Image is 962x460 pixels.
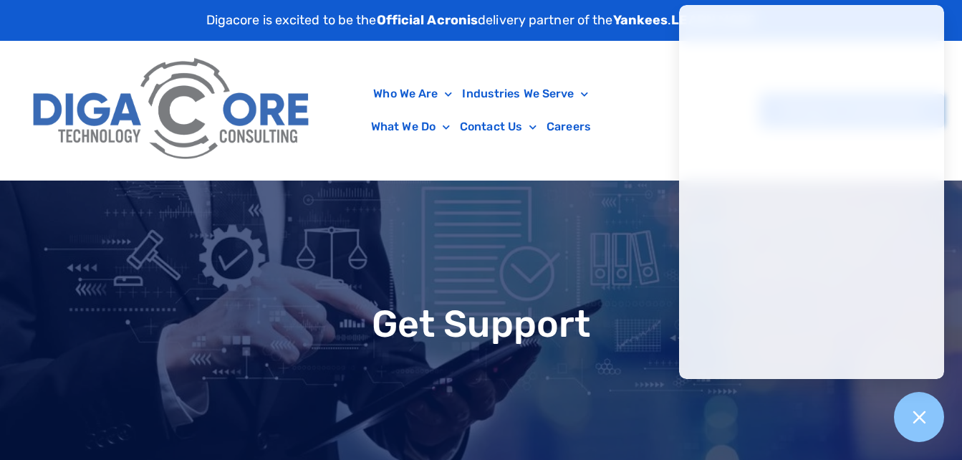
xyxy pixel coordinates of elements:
[671,12,756,28] a: LEARN MORE
[327,77,635,143] nav: Menu
[457,77,593,110] a: Industries We Serve
[206,11,756,30] p: Digacore is excited to be the delivery partner of the .
[613,12,668,28] strong: Yankees
[679,5,944,379] iframe: Chatgenie Messenger
[25,48,319,173] img: Digacore Logo
[7,305,955,342] h1: Get Support
[455,110,542,143] a: Contact Us
[366,110,455,143] a: What We Do
[542,110,596,143] a: Careers
[368,77,457,110] a: Who We Are
[377,12,478,28] strong: Official Acronis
